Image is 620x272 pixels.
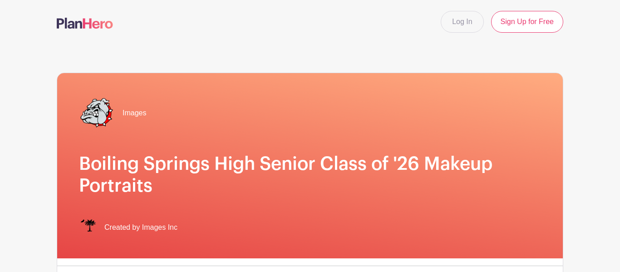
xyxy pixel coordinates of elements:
[79,153,541,197] h1: Boiling Springs High Senior Class of '26 Makeup Portraits
[104,222,177,233] span: Created by Images Inc
[57,18,113,29] img: logo-507f7623f17ff9eddc593b1ce0a138ce2505c220e1c5a4e2b4648c50719b7d32.svg
[79,95,115,131] img: bshs%20transp..png
[123,108,146,119] span: Images
[491,11,563,33] a: Sign Up for Free
[441,11,483,33] a: Log In
[79,218,97,237] img: IMAGES%20logo%20transparenT%20PNG%20s.png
